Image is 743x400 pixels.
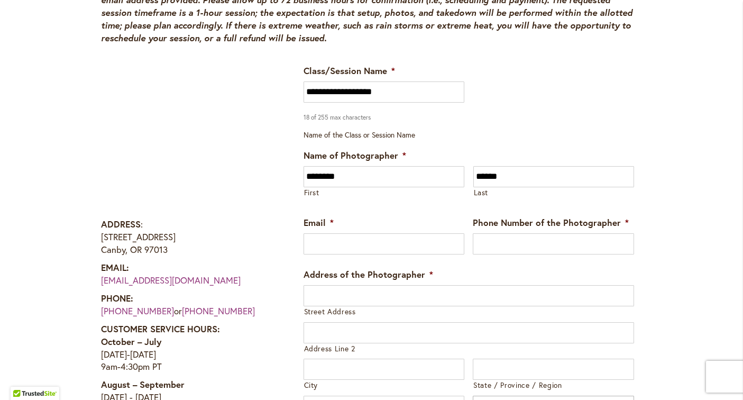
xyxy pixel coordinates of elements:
[101,305,174,317] a: [PHONE_NUMBER]
[304,105,608,122] div: 18 of 255 max characters
[101,218,276,256] p: : [STREET_ADDRESS] Canby, OR 97013
[101,323,220,335] strong: CUSTOMER SERVICE HOURS:
[101,323,276,374] p: [DATE]-[DATE] 9am-4:30pm PT
[101,335,161,348] strong: October – July
[182,305,255,317] a: [PHONE_NUMBER]
[474,188,634,198] label: Last
[101,218,141,230] strong: ADDRESS
[304,65,395,77] label: Class/Session Name
[304,122,634,140] div: Name of the Class or Session Name
[101,292,133,304] strong: PHONE:
[101,261,129,274] strong: EMAIL:
[101,274,241,286] a: [EMAIL_ADDRESS][DOMAIN_NAME]
[101,292,276,317] p: or
[304,307,634,317] label: Street Address
[304,188,464,198] label: First
[304,150,406,161] label: Name of Photographer
[473,217,629,229] label: Phone Number of the Photographer
[304,269,433,280] label: Address of the Photographer
[304,344,634,354] label: Address Line 2
[101,56,276,215] iframe: Swan Island Dahlias on Google Maps
[304,217,334,229] label: Email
